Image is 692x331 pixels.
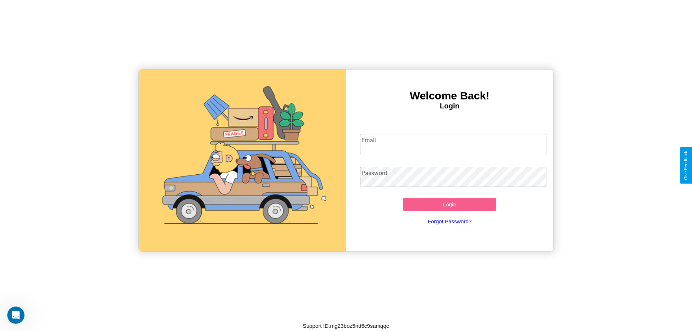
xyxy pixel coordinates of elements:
p: Support ID: mg23boz5nd6c9samqqe [303,321,389,331]
img: gif [139,70,346,251]
button: Login [403,198,496,211]
div: Give Feedback [683,151,688,180]
h4: Login [346,102,553,110]
iframe: Intercom live chat [7,307,25,324]
a: Forgot Password? [356,211,543,232]
h3: Welcome Back! [346,90,553,102]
